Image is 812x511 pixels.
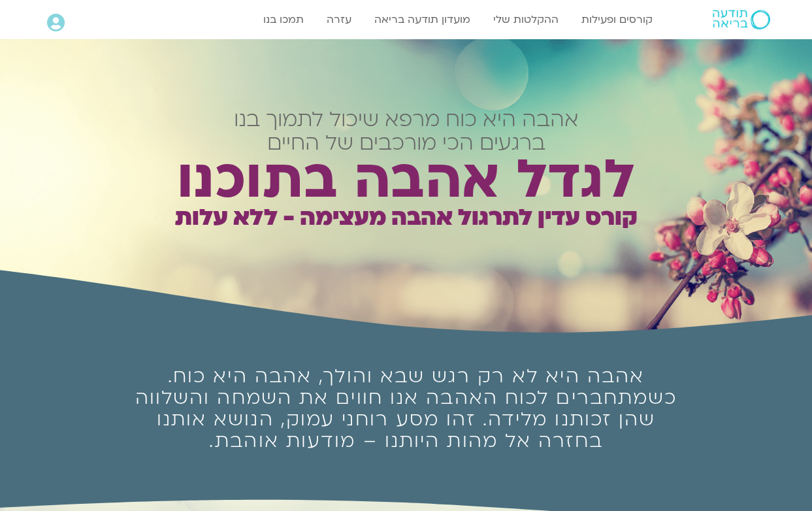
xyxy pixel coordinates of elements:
[101,155,711,205] h1: לגדל אהבה בתוכנו
[257,7,310,32] a: תמכו בנו
[713,10,770,29] img: תודעה בריאה
[125,365,687,452] h1: אהבה היא לא רק רגש שבא והולך, אהבה היא כוח. כשמתחברים לכוח האהבה אנו חווים את השמחה והשלווה שהן ז...
[101,205,711,231] h1: קורס עדין לתרגול אהבה מעצימה - ללא עלות
[368,7,477,32] a: מועדון תודעה בריאה
[487,7,565,32] a: ההקלטות שלי
[320,7,358,32] a: עזרה
[101,108,711,155] h2: אהבה היא כוח מרפא שיכול לתמוך בנו ברגעים הכי מורכבים של החיים
[575,7,659,32] a: קורסים ופעילות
